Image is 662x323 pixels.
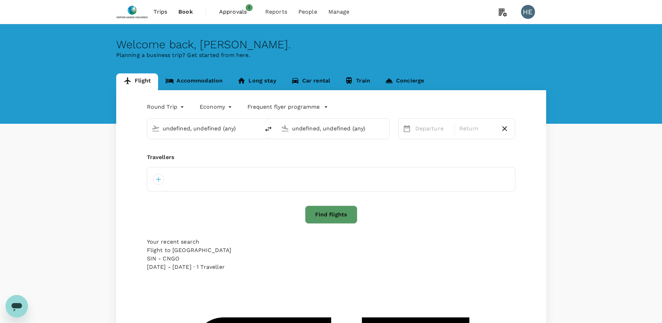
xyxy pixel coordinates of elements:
div: Economy [200,101,233,113]
span: Book [178,8,193,16]
a: Concierge [378,73,431,90]
img: Nippon Sanso Holdings Singapore Pte Ltd [116,4,148,20]
button: Open [385,128,386,129]
span: Reports [265,8,287,16]
a: Train [337,73,378,90]
div: Travellers [147,153,515,161]
p: Your recent search [147,238,515,246]
a: Long stay [230,73,283,90]
span: 1 [246,4,253,11]
button: Frequent flyer programme [247,103,328,111]
input: Depart from [163,123,245,134]
span: Manage [328,8,350,16]
span: Trips [154,8,167,16]
div: Round Trip [147,101,186,113]
a: Flight [116,73,158,90]
p: Frequent flyer programme [247,103,320,111]
a: Accommodation [158,73,230,90]
button: Find flights [305,206,357,224]
p: Departure [415,124,451,133]
div: Flight to [GEOGRAPHIC_DATA] [147,246,515,254]
button: Open [255,128,256,129]
div: [DATE] - [DATE] · 1 Traveller [147,263,515,271]
div: Welcome back , [PERSON_NAME] . [116,38,546,51]
div: SIN - CNGO [147,254,515,263]
button: delete [260,121,277,137]
span: Approvals [219,8,254,16]
p: Return [459,124,494,133]
iframe: Button to launch messaging window [6,295,28,317]
span: People [298,8,317,16]
p: Planning a business trip? Get started from here. [116,51,546,59]
div: HE [521,5,535,19]
input: Going to [292,123,375,134]
a: Car rental [284,73,338,90]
